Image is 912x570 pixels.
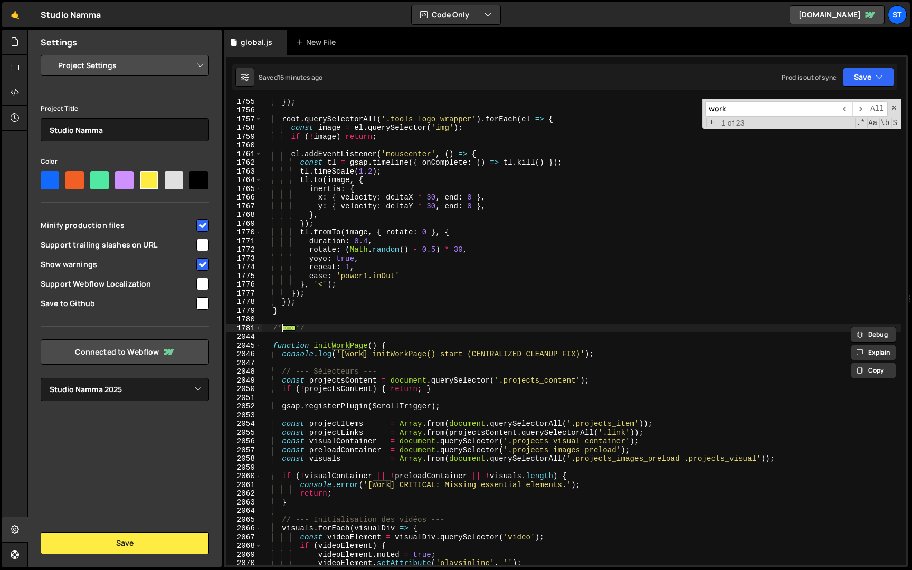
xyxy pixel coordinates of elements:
div: 1771 [226,237,262,246]
div: 1777 [226,289,262,298]
button: Explain [851,345,896,360]
div: 2066 [226,524,262,533]
div: 1755 [226,98,262,107]
span: Toggle Replace mode [706,118,717,128]
button: Save [843,68,894,87]
div: 2053 [226,411,262,420]
div: 1779 [226,307,262,316]
span: ​ [852,101,867,117]
div: 2061 [226,481,262,490]
span: Minify production files [41,220,195,231]
span: Support trailing slashes on URL [41,240,195,250]
input: Search for [705,101,838,117]
span: Alt-Enter [867,101,888,117]
div: 2059 [226,463,262,472]
div: Studio Namma [41,8,101,21]
div: 1756 [226,106,262,115]
div: 2060 [226,472,262,481]
div: 2058 [226,454,262,463]
div: 1757 [226,115,262,124]
div: 2047 [226,359,262,368]
div: 2056 [226,437,262,446]
div: 1759 [226,132,262,141]
span: ... [282,325,296,330]
div: 2044 [226,332,262,341]
div: 2045 [226,341,262,350]
div: 1772 [226,245,262,254]
div: 2049 [226,376,262,385]
button: Save [41,532,209,554]
div: 1770 [226,228,262,237]
div: 2048 [226,367,262,376]
a: St [888,5,907,24]
div: global.js [241,37,272,47]
label: Project Title [41,103,78,114]
a: Connected to Webflow [41,339,209,365]
div: 2065 [226,516,262,525]
div: 1773 [226,254,262,263]
button: Debug [851,327,896,343]
div: 1766 [226,193,262,202]
input: Project name [41,118,209,141]
div: 2067 [226,533,262,542]
div: 16 minutes ago [278,73,322,82]
a: 🤙 [2,2,28,27]
div: 2062 [226,489,262,498]
span: Save to Github [41,298,195,309]
button: Copy [851,363,896,378]
div: 2050 [226,385,262,394]
div: 2055 [226,429,262,438]
div: 1758 [226,123,262,132]
div: 2054 [226,420,262,429]
div: 1760 [226,141,262,150]
div: New File [296,37,340,47]
div: 1762 [226,158,262,167]
div: Prod is out of sync [782,73,837,82]
div: 1774 [226,263,262,272]
div: 1764 [226,176,262,185]
div: 2046 [226,350,262,359]
div: 2069 [226,550,262,559]
div: 2057 [226,446,262,455]
span: Show warnings [41,259,195,270]
h2: Settings [41,36,77,48]
div: 2070 [226,559,262,568]
div: 2052 [226,402,262,411]
div: 1765 [226,185,262,194]
div: 1776 [226,280,262,289]
div: 1769 [226,220,262,229]
div: 2068 [226,541,262,550]
span: ​ [838,101,852,117]
div: 1781 [226,324,262,333]
span: 1 of 23 [717,119,749,128]
div: 1775 [226,272,262,281]
label: Color [41,156,58,167]
div: 1780 [226,315,262,324]
span: CaseSensitive Search [867,118,878,128]
span: Search In Selection [891,118,898,128]
div: 2063 [226,498,262,507]
button: Code Only [412,5,500,24]
div: 2051 [226,394,262,403]
div: 1767 [226,202,262,211]
a: [DOMAIN_NAME] [790,5,885,24]
div: 2064 [226,507,262,516]
span: Support Webflow Localization [41,279,195,289]
div: Saved [259,73,322,82]
span: Whole Word Search [879,118,890,128]
div: 1761 [226,150,262,159]
div: 1768 [226,211,262,220]
div: 1763 [226,167,262,176]
span: RegExp Search [855,118,866,128]
div: 1778 [226,298,262,307]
